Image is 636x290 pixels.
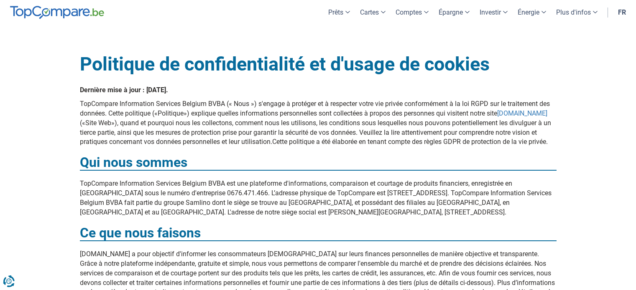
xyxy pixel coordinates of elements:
[80,109,551,146] span: Cette politique («Politique») explique quelles informations personnelles sont collectées à propos...
[80,250,546,277] span: [DOMAIN_NAME] a pour objectif d'informer les consommateurs [DEMOGRAPHIC_DATA] sur leurs finances ...
[80,100,550,117] span: TopCompare Information Services Belgium BVBA (« Nous ») s'engage à protéger et à respecter votre ...
[80,86,168,94] span: Dernière mise à jour : [DATE].
[80,53,490,75] strong: Politique de confidentialité et d'usage de cookies
[80,179,512,197] span: TopCompare Information Services Belgium BVBA est une plateforme d'informations, comparaison et co...
[497,109,547,117] a: [DOMAIN_NAME]
[10,6,104,19] img: TopCompare
[80,189,552,216] span: TopCompare Information Services Belgium BVBA fait partie du groupe Samlino dont le siège se trouv...
[80,154,187,170] strong: Qui nous sommes
[80,225,201,241] strong: Ce que nous faisons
